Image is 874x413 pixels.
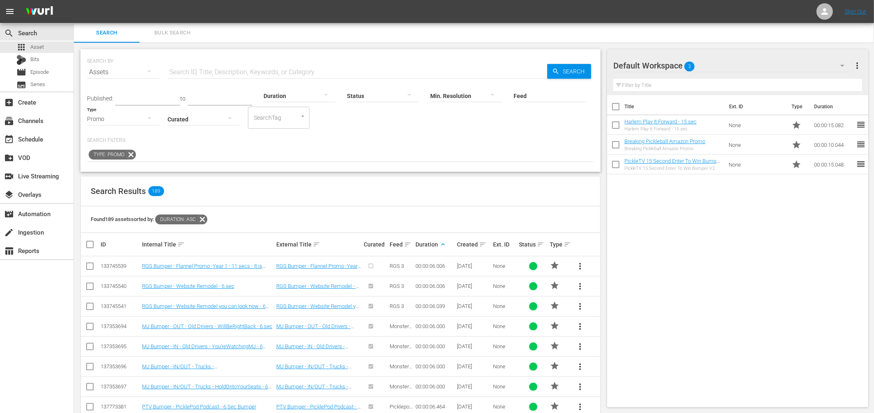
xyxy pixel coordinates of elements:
span: keyboard_arrow_up [439,241,447,248]
a: MJ Bumper - IN - Old Drivers - You'reWatchingMJ - 6 secs [276,343,348,356]
div: [DATE] [457,303,491,309]
span: Series [16,80,26,90]
a: Breaking Pickleball Amazon Promo [624,138,705,144]
div: Bits [16,55,26,65]
span: more_vert [576,301,585,311]
span: Promo [791,120,801,130]
div: 137773381 [101,404,140,410]
a: RGS Bumper - Flannel Promo -Year 1 - 11 secs - It is Winter [142,263,266,275]
div: None [493,404,516,410]
div: 00:00:06.464 [415,404,454,410]
div: Duration [415,240,454,249]
span: RGS 3 [390,263,404,269]
a: MJ Bumper - OUT - Old Drivers - WillBeRightBack - 6 sec [276,323,354,335]
div: 137353696 [101,363,140,370]
div: 137353695 [101,343,140,349]
div: 00:00:06.000 [415,323,454,329]
span: Found 189 assets sorted by: [91,216,207,222]
span: more_vert [576,382,585,392]
div: Created [457,240,491,249]
th: Type [787,95,809,118]
span: PROMO [550,301,560,310]
span: sort [313,241,320,248]
span: Series [30,80,45,89]
button: more_vert [571,337,590,356]
span: Duration: asc [155,214,197,224]
button: more_vert [571,276,590,296]
td: 00:00:15.082 [811,115,856,135]
button: more_vert [852,56,862,75]
div: PickleTV 15 Second Enter To Win Bumper V2 [624,166,722,171]
span: PROMO [550,361,560,371]
td: 00:00:10.044 [811,135,856,155]
div: Type [550,240,568,249]
span: Create [4,98,14,107]
div: 00:00:06.039 [415,303,454,309]
a: PickleTV 15 Second Enter To Win Bumper V2 [624,158,721,170]
div: [DATE] [457,263,491,269]
div: Feed [390,240,413,249]
div: Ext. ID [493,241,516,248]
div: Assets [87,61,159,84]
td: 00:00:15.048 [811,155,856,174]
div: Promo [87,107,159,130]
span: more_vert [576,261,585,271]
span: sort [479,241,486,248]
p: Search Filters: [87,137,594,144]
button: more_vert [571,357,590,376]
div: 137353697 [101,383,140,390]
span: more_vert [576,342,585,351]
span: Promo [791,140,801,150]
span: Asset [16,42,26,52]
img: ans4CAIJ8jUAAAAAAAAAAAAAAAAAAAAAAAAgQb4GAAAAAAAAAAAAAAAAAAAAAAAAJMjXAAAAAAAAAAAAAAAAAAAAAAAAgAT5G... [20,2,59,21]
span: Search [560,64,591,79]
span: menu [5,7,15,16]
div: 00:00:06.006 [415,263,454,269]
div: [DATE] [457,323,491,329]
a: Sign Out [845,8,866,15]
button: more_vert [571,256,590,276]
div: [DATE] [457,283,491,289]
span: 3 [684,58,695,75]
a: RGS Bumper - Website Remodel - 6 sec [142,283,234,289]
button: more_vert [571,317,590,336]
div: None [493,343,516,349]
a: MJ Bumper - IN/OUT - Trucks - Don'tMissAnyofTheAction - 6 Sec [142,363,219,376]
span: sort [537,241,544,248]
div: [DATE] [457,383,491,390]
div: Breaking Pickleball Amazon Promo [624,146,705,151]
span: PROMO [550,341,560,351]
span: to [180,95,186,102]
span: Overlays [4,190,14,200]
th: Ext. ID [725,95,787,118]
div: 00:00:06.000 [415,343,454,349]
span: more_vert [576,362,585,372]
span: PROMO [550,381,560,391]
span: reorder [856,139,866,149]
div: 00:00:06.000 [415,363,454,370]
span: Bits [30,55,39,64]
a: MJ Bumper - IN/OUT - Trucks - Don'tMissAnyofTheAction - 6 Sec [276,363,353,376]
div: [DATE] [457,343,491,349]
div: None [493,363,516,370]
span: Monster Jam Slates & Bumpers [390,383,412,408]
span: Monster Jam Slates & Bumpers [390,323,412,348]
span: PROMO [550,401,560,411]
span: more_vert [576,402,585,412]
span: Search [4,28,14,38]
span: RGS 3 [390,303,404,309]
a: RGS Bumper - Website Remodel - 6 sec [276,283,359,295]
div: [DATE] [457,404,491,410]
span: more_vert [576,281,585,291]
button: more_vert [571,297,590,316]
a: RGS Bumper - Flannel Promo -Year 1 - 11 secs - It is Winter [276,263,361,275]
span: Type: Promo [89,150,126,160]
th: Title [624,95,724,118]
span: sort [177,241,185,248]
span: more_vert [852,61,862,71]
div: None [493,323,516,329]
span: Channels [4,116,14,126]
span: Monster Jam Slates & Bumpers [390,363,412,388]
span: Schedule [4,135,14,144]
span: RGS 3 [390,283,404,289]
